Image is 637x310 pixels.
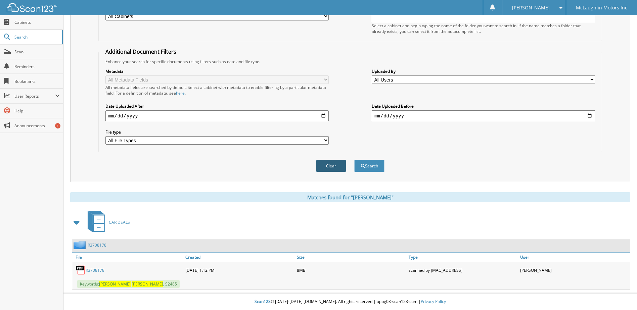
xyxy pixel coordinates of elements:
div: [DATE] 1:12 PM [184,263,295,277]
button: Clear [316,160,346,172]
div: All metadata fields are searched by default. Select a cabinet with metadata to enable filtering b... [105,85,329,96]
img: PDF.png [76,265,86,275]
a: Size [295,253,407,262]
a: R3708178 [88,242,106,248]
iframe: Chat Widget [603,278,637,310]
button: Search [354,160,384,172]
a: CAR DEALS [84,209,130,236]
span: Scan [14,49,60,55]
div: Matches found for "[PERSON_NAME]" [70,192,630,202]
div: © [DATE]-[DATE] [DOMAIN_NAME]. All rights reserved | appg03-scan123-com | [63,294,637,310]
img: folder2.png [74,241,88,249]
span: [PERSON_NAME] [512,6,550,10]
a: Created [184,253,295,262]
span: Keywords: , S2485 [77,280,180,288]
label: Metadata [105,68,329,74]
div: 1 [55,123,60,128]
span: CAR DEALS [109,219,130,225]
span: [PERSON_NAME] [99,281,131,287]
a: Privacy Policy [421,299,446,304]
span: Search [14,34,59,40]
span: [PERSON_NAME] [132,281,163,287]
div: Select a cabinet and begin typing the name of the folder you want to search in. If the name match... [372,23,595,34]
span: McLaughlin Motors Inc [576,6,627,10]
label: File type [105,129,329,135]
input: end [372,110,595,121]
a: Type [407,253,518,262]
span: Help [14,108,60,114]
a: File [72,253,184,262]
span: Scan123 [255,299,271,304]
div: [PERSON_NAME] [518,263,630,277]
span: User Reports [14,93,55,99]
span: Cabinets [14,19,60,25]
div: 8MB [295,263,407,277]
img: scan123-logo-white.svg [7,3,57,12]
legend: Additional Document Filters [102,48,180,55]
span: Announcements [14,123,60,128]
span: Reminders [14,64,60,69]
div: scanned by [MAC_ADDRESS] [407,263,518,277]
a: User [518,253,630,262]
label: Date Uploaded After [105,103,329,109]
label: Date Uploaded Before [372,103,595,109]
span: Bookmarks [14,79,60,84]
a: here [176,90,185,96]
input: start [105,110,329,121]
div: Enhance your search for specific documents using filters such as date and file type. [102,59,598,64]
label: Uploaded By [372,68,595,74]
a: R3708178 [86,267,104,273]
